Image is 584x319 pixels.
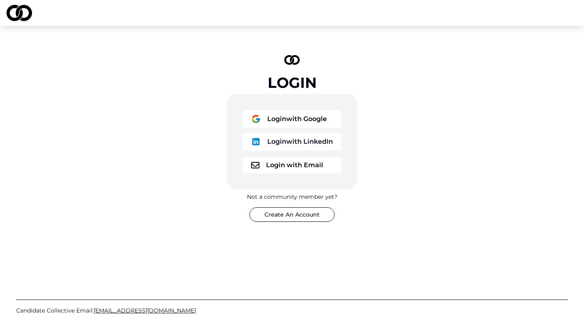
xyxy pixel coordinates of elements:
button: Create An Account [249,207,335,222]
img: logo [251,162,260,168]
img: logo [251,137,261,147]
button: logoLoginwith LinkedIn [243,133,341,151]
div: Login [268,74,317,91]
a: Candidate Collective Email:[EMAIL_ADDRESS][DOMAIN_NAME] [16,306,568,315]
img: logo [284,55,300,65]
button: logoLogin with Email [243,157,341,173]
img: logo [251,114,261,124]
div: Not a community member yet? [247,193,337,201]
button: logoLoginwith Google [243,110,341,128]
img: logo [6,5,32,21]
span: [EMAIL_ADDRESS][DOMAIN_NAME] [94,307,196,314]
